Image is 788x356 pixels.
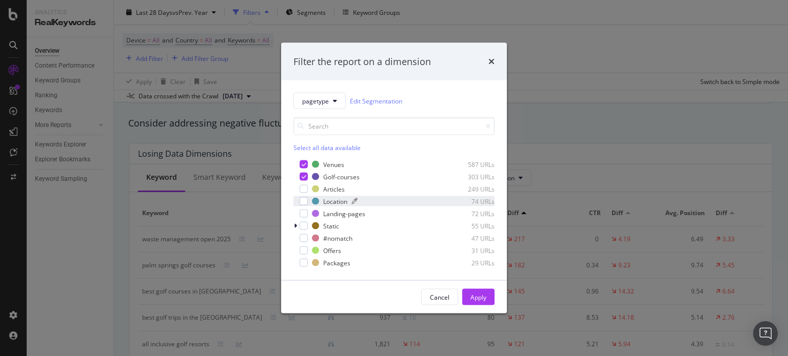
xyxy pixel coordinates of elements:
[444,172,495,181] div: 303 URLs
[323,246,341,255] div: Offers
[323,172,360,181] div: Golf-courses
[293,143,495,152] div: Select all data available
[444,234,495,242] div: 47 URLs
[281,43,507,313] div: modal
[293,55,431,68] div: Filter the report on a dimension
[444,160,495,169] div: 587 URLs
[323,234,352,242] div: #nomatch
[323,197,347,205] div: Location
[444,184,495,193] div: 249 URLs
[462,289,495,305] button: Apply
[444,258,495,267] div: 29 URLs
[444,221,495,230] div: 55 URLs
[293,117,495,135] input: Search
[444,246,495,255] div: 31 URLs
[470,292,486,301] div: Apply
[293,93,346,109] button: pagetype
[430,292,449,301] div: Cancel
[444,197,495,205] div: 74 URLs
[753,321,778,346] div: Open Intercom Messenger
[421,289,458,305] button: Cancel
[488,55,495,68] div: times
[323,184,345,193] div: Articles
[350,95,402,106] a: Edit Segmentation
[444,209,495,218] div: 72 URLs
[302,96,329,105] span: pagetype
[323,258,350,267] div: Packages
[323,160,344,169] div: Venues
[323,209,365,218] div: Landing-pages
[323,221,339,230] div: Static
